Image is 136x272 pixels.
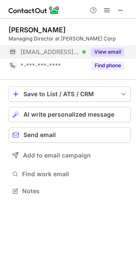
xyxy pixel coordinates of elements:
[9,168,131,180] button: Find work email
[9,86,131,102] button: save-profile-one-click
[22,170,127,178] span: Find work email
[20,48,79,56] span: [EMAIL_ADDRESS][PERSON_NAME][DOMAIN_NAME]
[22,187,127,195] span: Notes
[23,111,114,118] span: AI write personalized message
[23,91,116,97] div: Save to List / ATS / CRM
[9,35,131,43] div: Managing Director at [PERSON_NAME] Corp
[9,185,131,197] button: Notes
[9,148,131,163] button: Add to email campaign
[9,5,60,15] img: ContactOut v5.3.10
[9,107,131,122] button: AI write personalized message
[23,152,91,159] span: Add to email campaign
[23,132,56,138] span: Send email
[91,48,124,56] button: Reveal Button
[9,127,131,143] button: Send email
[9,26,66,34] div: [PERSON_NAME]
[91,61,124,70] button: Reveal Button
